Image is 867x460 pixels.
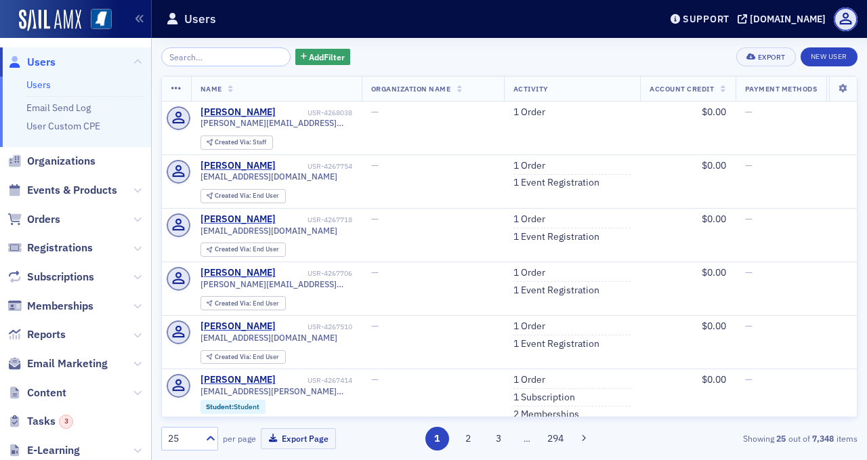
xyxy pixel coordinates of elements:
[200,386,352,396] span: [EMAIL_ADDRESS][PERSON_NAME][DOMAIN_NAME]
[683,13,729,25] div: Support
[215,352,253,361] span: Created Via :
[27,212,60,227] span: Orders
[215,299,253,308] span: Created Via :
[513,338,599,350] a: 1 Event Registration
[206,402,234,411] span: Student :
[200,374,276,386] a: [PERSON_NAME]
[309,51,345,63] span: Add Filter
[200,189,286,203] div: Created Via: End User
[834,7,858,31] span: Profile
[801,47,858,66] a: New User
[371,106,379,118] span: —
[215,300,279,308] div: End User
[371,266,379,278] span: —
[702,320,726,332] span: $0.00
[278,162,352,171] div: USR-4267754
[184,11,216,27] h1: Users
[200,333,337,343] span: [EMAIL_ADDRESS][DOMAIN_NAME]
[750,13,826,25] div: [DOMAIN_NAME]
[278,322,352,331] div: USR-4267510
[200,226,337,236] span: [EMAIL_ADDRESS][DOMAIN_NAME]
[7,55,56,70] a: Users
[513,231,599,243] a: 1 Event Registration
[206,402,259,411] a: Student:Student
[513,106,545,119] a: 1 Order
[27,154,96,169] span: Organizations
[27,385,66,400] span: Content
[702,266,726,278] span: $0.00
[7,414,73,429] a: Tasks3
[702,373,726,385] span: $0.00
[200,400,266,413] div: Student:
[7,183,117,198] a: Events & Products
[278,215,352,224] div: USR-4267718
[278,376,352,385] div: USR-4267414
[371,320,379,332] span: —
[200,135,273,150] div: Created Via: Staff
[650,84,714,93] span: Account Credit
[200,296,286,310] div: Created Via: End User
[27,55,56,70] span: Users
[738,14,830,24] button: [DOMAIN_NAME]
[456,427,480,451] button: 2
[7,356,108,371] a: Email Marketing
[7,154,96,169] a: Organizations
[215,138,253,146] span: Created Via :
[81,9,112,32] a: View Homepage
[513,374,545,386] a: 1 Order
[27,241,93,255] span: Registrations
[371,84,451,93] span: Organization Name
[200,320,276,333] a: [PERSON_NAME]
[513,177,599,189] a: 1 Event Registration
[7,327,66,342] a: Reports
[27,183,117,198] span: Events & Products
[200,279,352,289] span: [PERSON_NAME][EMAIL_ADDRESS][PERSON_NAME][DOMAIN_NAME]
[371,159,379,171] span: —
[200,350,286,364] div: Created Via: End User
[513,267,545,279] a: 1 Order
[27,414,73,429] span: Tasks
[27,443,80,458] span: E-Learning
[7,241,93,255] a: Registrations
[371,213,379,225] span: —
[91,9,112,30] img: SailAMX
[544,427,568,451] button: 294
[223,432,256,444] label: per page
[27,299,93,314] span: Memberships
[513,213,545,226] a: 1 Order
[702,213,726,225] span: $0.00
[215,246,279,253] div: End User
[513,320,545,333] a: 1 Order
[810,432,837,444] strong: 7,348
[200,171,337,182] span: [EMAIL_ADDRESS][DOMAIN_NAME]
[26,79,51,91] a: Users
[736,47,795,66] button: Export
[7,212,60,227] a: Orders
[215,192,279,200] div: End User
[200,106,276,119] a: [PERSON_NAME]
[7,385,66,400] a: Content
[487,427,511,451] button: 3
[26,102,91,114] a: Email Send Log
[26,120,100,132] a: User Custom CPE
[59,415,73,429] div: 3
[7,443,80,458] a: E-Learning
[215,354,279,361] div: End User
[7,270,94,285] a: Subscriptions
[168,432,198,446] div: 25
[161,47,291,66] input: Search…
[745,373,753,385] span: —
[745,213,753,225] span: —
[774,432,788,444] strong: 25
[27,356,108,371] span: Email Marketing
[200,118,352,128] span: [PERSON_NAME][EMAIL_ADDRESS][PERSON_NAME][DOMAIN_NAME]
[200,213,276,226] a: [PERSON_NAME]
[261,428,336,449] button: Export Page
[7,299,93,314] a: Memberships
[745,266,753,278] span: —
[200,160,276,172] a: [PERSON_NAME]
[425,427,449,451] button: 1
[19,9,81,31] a: SailAMX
